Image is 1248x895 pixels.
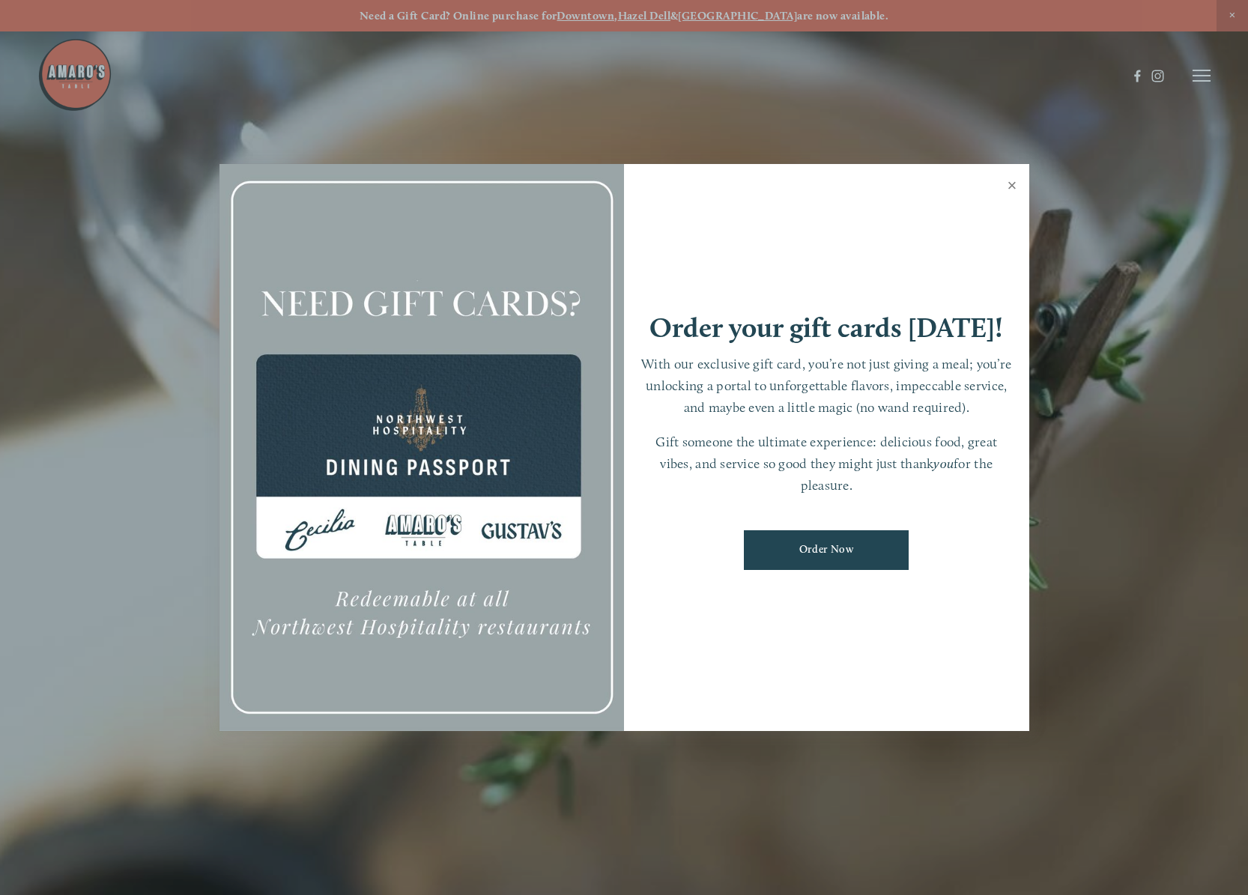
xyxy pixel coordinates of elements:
[649,314,1003,342] h1: Order your gift cards [DATE]!
[639,354,1014,418] p: With our exclusive gift card, you’re not just giving a meal; you’re unlocking a portal to unforge...
[744,530,909,570] a: Order Now
[639,431,1014,496] p: Gift someone the ultimate experience: delicious food, great vibes, and service so good they might...
[933,455,954,471] em: you
[998,166,1027,208] a: Close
